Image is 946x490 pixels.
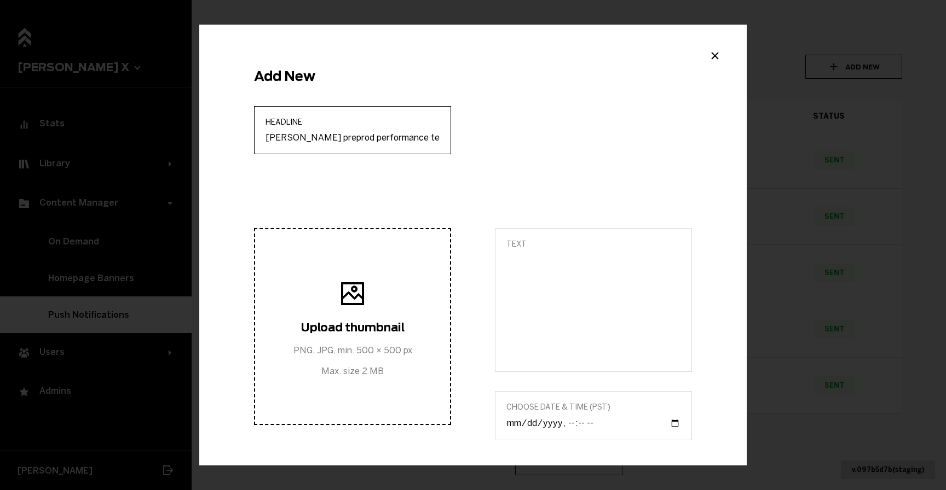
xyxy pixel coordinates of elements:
span: Headline [266,118,440,127]
input: Headline [266,132,440,143]
input: Choose Date & Time (PST) [506,417,680,429]
span: Choose Date & Time (PST) [506,402,680,412]
span: PNG, JPG, min. 500 × 500 px [293,345,412,355]
h3: Upload thumbnail [293,320,412,334]
div: Example Modal [199,25,747,465]
h2: Add New [254,68,692,84]
span: Max. size 2 MB [293,365,412,376]
textarea: Text [506,254,680,360]
button: Close modal [705,46,725,63]
span: Text [506,240,680,249]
